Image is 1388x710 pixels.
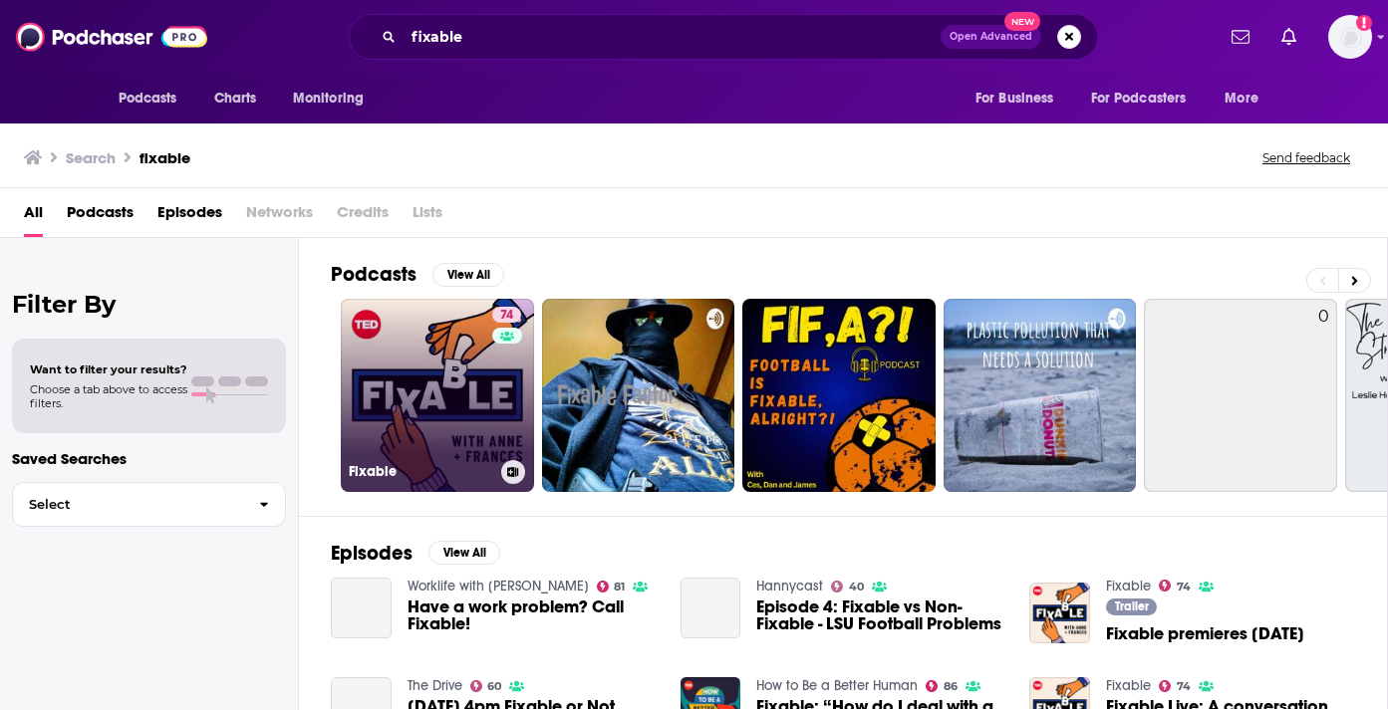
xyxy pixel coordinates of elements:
[408,578,589,594] a: Worklife with Adam Grant
[24,196,43,237] a: All
[849,583,864,592] span: 40
[1144,299,1337,492] a: 0
[119,85,177,113] span: Podcasts
[950,32,1032,42] span: Open Advanced
[408,598,657,632] a: Have a work problem? Call Fixable!
[1106,625,1304,642] span: Fixable premieres [DATE]
[1029,583,1090,643] img: Fixable premieres April 3rd
[214,85,257,113] span: Charts
[66,148,116,167] h3: Search
[331,578,392,638] a: Have a work problem? Call Fixable!
[1356,15,1372,31] svg: Add a profile image
[413,196,442,237] span: Lists
[1106,625,1304,642] a: Fixable premieres April 3rd
[831,581,864,592] a: 40
[428,541,500,565] button: View All
[1078,80,1216,118] button: open menu
[139,148,190,167] h3: fixable
[30,382,187,410] span: Choose a tab above to access filters.
[331,262,504,287] a: PodcastsView All
[1256,149,1356,166] button: Send feedback
[279,80,390,118] button: open menu
[105,80,203,118] button: open menu
[1004,12,1040,31] span: New
[1091,85,1187,113] span: For Podcasters
[157,196,222,237] a: Episodes
[1211,80,1283,118] button: open menu
[1115,600,1149,612] span: Trailer
[12,290,286,319] h2: Filter By
[1159,580,1191,592] a: 74
[331,541,413,566] h2: Episodes
[16,18,207,56] img: Podchaser - Follow, Share and Rate Podcasts
[341,299,534,492] a: 74Fixable
[201,80,269,118] a: Charts
[941,25,1041,49] button: Open AdvancedNew
[1106,677,1151,694] a: Fixable
[293,85,364,113] span: Monitoring
[30,362,187,376] span: Want to filter your results?
[349,14,1098,60] div: Search podcasts, credits, & more...
[756,578,823,594] a: Hannycast
[432,263,504,287] button: View All
[926,680,958,692] a: 86
[614,583,625,592] span: 81
[1225,85,1258,113] span: More
[331,262,416,287] h2: Podcasts
[597,581,626,592] a: 81
[1159,680,1191,692] a: 74
[1177,583,1191,592] span: 74
[500,306,513,326] span: 74
[12,482,286,527] button: Select
[13,498,243,511] span: Select
[1328,15,1372,59] img: User Profile
[1328,15,1372,59] button: Show profile menu
[756,677,918,694] a: How to Be a Better Human
[408,677,462,694] a: The Drive
[487,682,501,691] span: 60
[1224,20,1257,54] a: Show notifications dropdown
[975,85,1054,113] span: For Business
[1106,578,1151,594] a: Fixable
[1177,682,1191,691] span: 74
[349,463,493,480] h3: Fixable
[246,196,313,237] span: Networks
[962,80,1079,118] button: open menu
[331,541,500,566] a: EpisodesView All
[756,598,1005,632] a: Episode 4: Fixable vs Non-Fixable - LSU Football Problems
[1318,307,1329,484] div: 0
[1273,20,1304,54] a: Show notifications dropdown
[12,449,286,468] p: Saved Searches
[470,680,502,692] a: 60
[1328,15,1372,59] span: Logged in as megcassidy
[67,196,134,237] a: Podcasts
[337,196,389,237] span: Credits
[404,21,941,53] input: Search podcasts, credits, & more...
[681,578,741,638] a: Episode 4: Fixable vs Non-Fixable - LSU Football Problems
[944,682,958,691] span: 86
[492,307,521,323] a: 74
